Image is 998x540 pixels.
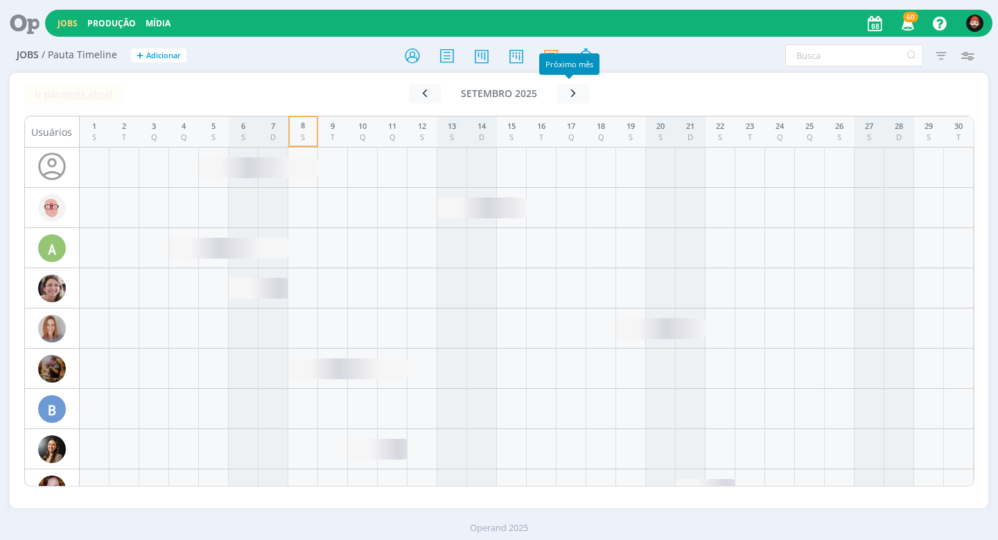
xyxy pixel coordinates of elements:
div: 10 [358,121,367,132]
div: 27 [865,121,873,132]
div: 4 [181,121,187,132]
div: S [301,132,305,143]
div: 21 [686,121,694,132]
div: 3 [151,121,157,132]
a: Mídia [146,17,170,29]
div: 23 [746,121,754,132]
div: 7 [270,121,276,132]
button: W [965,11,984,35]
div: 8 [301,120,305,132]
div: D [686,132,694,143]
input: Busca [785,44,923,67]
div: Q [181,132,187,143]
img: B [38,476,66,503]
div: Q [597,132,605,143]
div: B [38,395,66,423]
div: Q [358,132,367,143]
div: 17 [567,121,575,132]
div: 15 [507,121,516,132]
div: 28 [895,121,903,132]
div: 19 [627,121,635,132]
div: S [418,132,426,143]
div: 18 [597,121,605,132]
div: Próximo mês [539,53,599,75]
div: T [331,132,335,143]
button: Mídia [141,18,175,29]
div: S [656,132,665,143]
button: Jobs [53,18,82,29]
img: W [966,15,983,32]
div: S [241,132,245,143]
div: Usuários [25,116,79,148]
div: D [895,132,903,143]
div: 26 [835,121,843,132]
img: A [38,355,66,383]
div: Q [151,132,157,143]
div: S [92,132,96,143]
div: 30 [954,121,963,132]
div: 1 [92,121,96,132]
div: S [716,132,724,143]
div: S [448,132,456,143]
img: A [38,194,66,222]
button: 60 [893,11,921,36]
div: 13 [448,121,456,132]
div: S [507,132,516,143]
img: A [38,315,66,342]
div: T [122,132,126,143]
div: 16 [537,121,545,132]
button: setembro 2025 [441,84,557,103]
div: T [746,132,754,143]
a: Jobs [58,17,78,29]
div: T [537,132,545,143]
div: S [865,132,873,143]
a: Produção [87,17,136,29]
button: +Adicionar [131,49,186,63]
img: B [38,435,66,463]
div: S [211,132,216,143]
div: Q [567,132,575,143]
div: D [270,132,276,143]
div: T [954,132,963,143]
div: 25 [805,121,814,132]
div: S [835,132,843,143]
span: + [137,49,143,63]
div: 9 [331,121,335,132]
div: A [38,234,66,262]
div: Q [776,132,784,143]
div: Q [388,132,396,143]
span: setembro 2025 [461,87,537,100]
div: 2 [122,121,126,132]
div: S [925,132,933,143]
div: 14 [478,121,486,132]
div: 6 [241,121,245,132]
div: 20 [656,121,665,132]
div: 11 [388,121,396,132]
div: 22 [716,121,724,132]
button: Produção [83,18,140,29]
div: 29 [925,121,933,132]
span: / Pauta Timeline [42,49,117,61]
img: A [38,275,66,302]
div: 5 [211,121,216,132]
span: Adicionar [146,51,181,60]
div: 12 [418,121,426,132]
span: Jobs [17,49,39,61]
div: D [478,132,486,143]
div: Q [805,132,814,143]
div: S [627,132,635,143]
span: 60 [903,12,918,22]
div: 24 [776,121,784,132]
